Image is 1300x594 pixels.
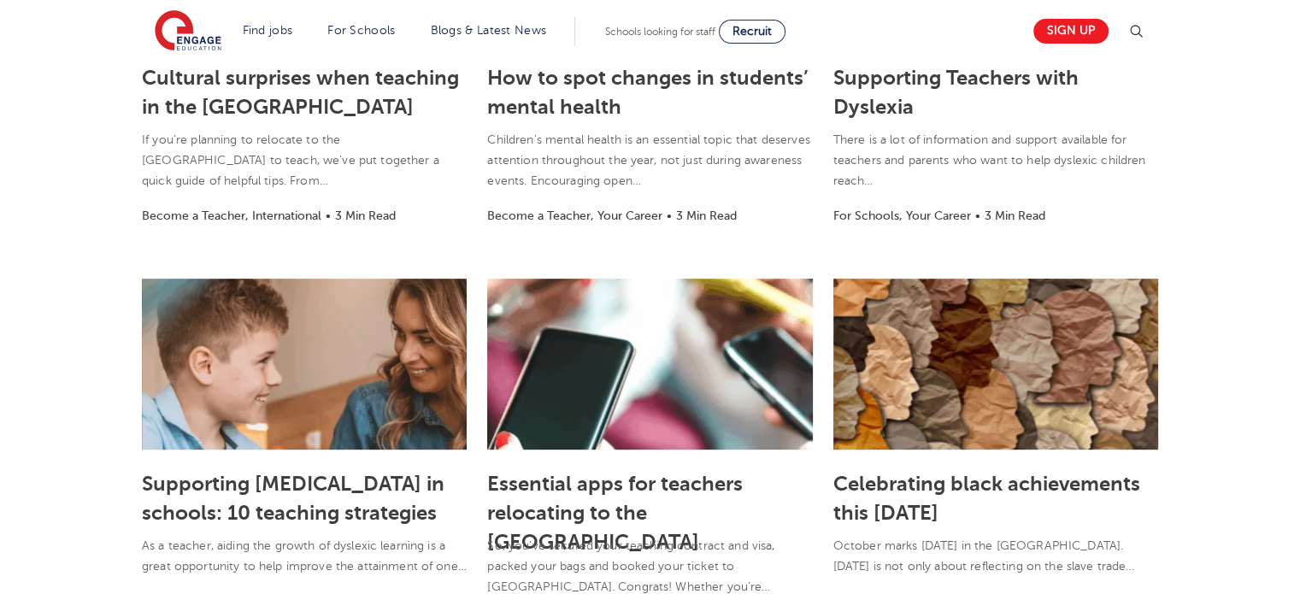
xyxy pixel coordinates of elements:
a: Find jobs [243,24,293,37]
a: For Schools [327,24,395,37]
li: • [321,206,335,226]
li: Become a Teacher, Your Career [487,206,662,226]
a: Supporting [MEDICAL_DATA] in schools: 10 teaching strategies [142,472,444,525]
a: How to spot changes in students’ mental health [487,66,809,119]
a: Essential apps for teachers relocating to the [GEOGRAPHIC_DATA] [487,472,743,554]
a: Cultural surprises when teaching in the [GEOGRAPHIC_DATA] [142,66,459,119]
p: If you’re planning to relocate to the [GEOGRAPHIC_DATA] to teach, we’ve put together a quick guid... [142,130,467,191]
a: Blogs & Latest News [431,24,547,37]
a: Celebrating black achievements this [DATE] [833,472,1140,525]
li: 3 Min Read [335,206,396,226]
p: October marks [DATE] in the [GEOGRAPHIC_DATA]. [DATE] is not only about reflecting on the slave t... [833,536,1158,577]
li: 3 Min Read [676,206,737,226]
span: Recruit [732,25,772,38]
a: Supporting Teachers with Dyslexia [833,66,1079,119]
a: Recruit [719,20,785,44]
li: • [662,206,676,226]
li: Become a Teacher, International [142,206,321,226]
p: As a teacher, aiding the growth of dyslexic learning is a great opportunity to help improve the a... [142,536,467,577]
li: 3 Min Read [985,206,1045,226]
p: Children’s mental health is an essential topic that deserves attention throughout the year, not j... [487,130,812,191]
img: Engage Education [155,10,221,53]
p: There is a lot of information and support available for teachers and parents who want to help dys... [833,130,1158,191]
a: Sign up [1033,19,1109,44]
li: For Schools, Your Career [833,206,971,226]
li: • [971,206,985,226]
span: Schools looking for staff [605,26,715,38]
